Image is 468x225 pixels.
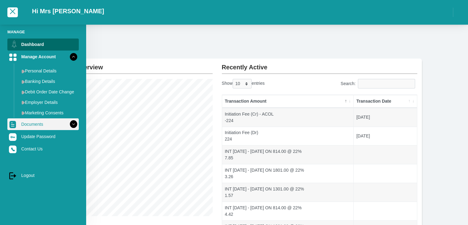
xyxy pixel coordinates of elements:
[22,100,25,104] img: menu arrow
[7,51,79,63] a: Manage Account
[7,143,79,155] a: Contact Us
[7,170,79,181] a: Logout
[17,76,79,86] a: Banking Details
[354,95,417,108] th: Transaction Date: activate to sort column ascending
[222,127,354,145] td: Initiation Fee (Dr) 224
[222,79,265,88] label: Show entries
[22,69,25,73] img: menu arrow
[7,118,79,130] a: Documents
[341,79,417,88] label: Search:
[17,97,79,107] a: Employer Details
[354,108,417,127] td: [DATE]
[7,39,79,50] a: Dashboard
[222,164,354,183] td: INT [DATE] - [DATE] ON 1801.00 @ 22% 3.26
[22,90,25,94] img: menu arrow
[222,95,354,108] th: Transaction Amount: activate to sort column descending
[222,145,354,164] td: INT [DATE] - [DATE] ON 814.00 @ 22% 7.85
[17,66,79,76] a: Personal Details
[17,108,79,118] a: Marketing Consents
[17,87,79,97] a: Debit Order Date Change
[7,29,79,35] li: Manage
[222,108,354,127] td: Initiation Fee (Cr) - ACOL -224
[22,111,25,115] img: menu arrow
[222,183,354,202] td: INT [DATE] - [DATE] ON 1301.00 @ 22% 1.57
[222,202,354,220] td: INT [DATE] - [DATE] ON 814.00 @ 22% 4.42
[233,79,252,88] select: Showentries
[358,79,415,88] input: Search:
[76,59,213,71] h2: Overview
[222,59,417,71] h2: Recently Active
[354,127,417,145] td: [DATE]
[7,131,79,142] a: Update Password
[22,80,25,84] img: menu arrow
[32,7,104,15] h2: Hi Mrs [PERSON_NAME]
